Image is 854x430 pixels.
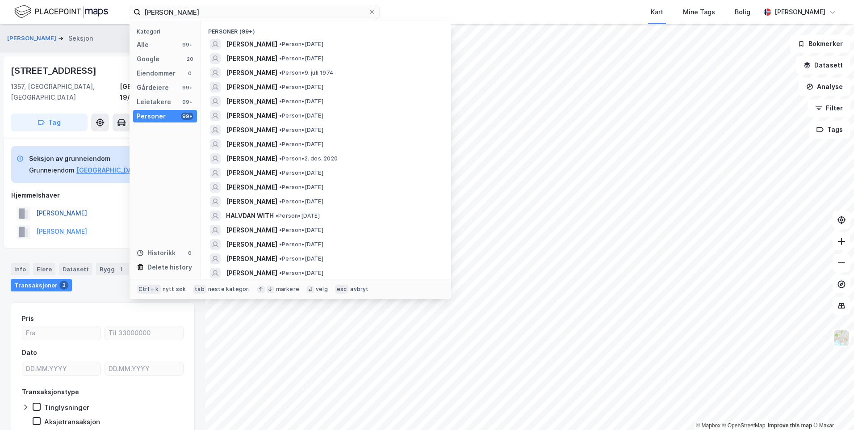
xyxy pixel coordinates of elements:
div: 99+ [181,41,193,48]
div: Datasett [59,263,92,275]
a: Mapbox [696,422,720,429]
span: Person • [DATE] [276,212,320,219]
span: • [279,155,282,162]
span: • [279,198,282,205]
div: 1 [117,265,126,274]
div: 1357, [GEOGRAPHIC_DATA], [GEOGRAPHIC_DATA] [11,81,120,103]
div: esc [335,285,349,294]
div: Eiendommer [137,68,176,79]
div: 0 [186,249,193,257]
span: Person • 2. des. 2020 [279,155,338,162]
input: Søk på adresse, matrikkel, gårdeiere, leietakere eller personer [141,5,368,19]
span: [PERSON_NAME] [226,110,277,121]
span: HALVDAN WITH [226,211,274,221]
div: 20 [186,55,193,63]
div: 3 [59,281,68,290]
img: logo.f888ab2527a4732fd821a326f86c7f29.svg [14,4,108,20]
div: tab [193,285,206,294]
div: Delete history [147,262,192,273]
span: [PERSON_NAME] [226,168,277,178]
div: neste kategori [208,286,250,293]
span: Person • [DATE] [279,227,323,234]
button: Filter [808,99,850,117]
div: markere [276,286,299,293]
span: • [279,69,282,76]
span: [PERSON_NAME] [226,139,277,150]
div: Personer [137,111,166,122]
span: • [279,84,282,90]
div: [STREET_ADDRESS] [11,63,98,78]
div: Seksjon av grunneiendom [29,153,167,164]
span: • [279,98,282,105]
div: Ctrl + k [137,285,161,294]
span: • [279,112,282,119]
span: [PERSON_NAME] [226,39,277,50]
div: [GEOGRAPHIC_DATA], 19/231/0/4 [120,81,195,103]
div: Aksjetransaksjon [44,417,100,426]
div: Bolig [735,7,750,17]
div: Mine Tags [683,7,715,17]
div: Historikk [137,248,176,258]
span: [PERSON_NAME] [226,239,277,250]
div: Tinglysninger [44,403,89,412]
span: Person • [DATE] [279,98,323,105]
div: Bygg [96,263,129,275]
span: [PERSON_NAME] [226,196,277,207]
div: Kategori [137,28,197,35]
button: [GEOGRAPHIC_DATA], 19/231 [76,165,167,176]
span: • [279,255,282,262]
span: Person • [DATE] [279,198,323,205]
span: Person • [DATE] [279,84,323,91]
span: Person • [DATE] [279,141,323,148]
div: 99+ [181,98,193,105]
span: Person • [DATE] [279,41,323,48]
span: [PERSON_NAME] [226,96,277,107]
button: Bokmerker [790,35,850,53]
div: Transaksjonstype [22,387,79,397]
span: Person • [DATE] [279,270,323,277]
span: • [279,227,282,233]
span: • [279,184,282,190]
div: Transaksjoner [11,279,72,291]
span: • [279,55,282,62]
div: 99+ [181,84,193,91]
button: [PERSON_NAME] [7,34,58,43]
div: Kart [651,7,663,17]
img: Z [833,329,850,346]
span: • [279,41,282,47]
div: [PERSON_NAME] [774,7,825,17]
div: Alle [137,39,149,50]
span: Person • 9. juli 1974 [279,69,334,76]
span: [PERSON_NAME] [226,182,277,193]
div: Google [137,54,159,64]
input: Til 33000000 [105,326,183,340]
span: • [279,241,282,248]
iframe: Chat Widget [809,387,854,430]
div: Pris [22,313,34,324]
button: Tags [809,121,850,139]
div: Dato [22,347,37,358]
button: Analyse [799,78,850,96]
span: Person • [DATE] [279,55,323,62]
span: • [276,212,278,219]
span: [PERSON_NAME] [226,67,277,78]
div: Seksjon [68,33,93,44]
a: OpenStreetMap [722,422,766,429]
div: velg [316,286,328,293]
span: [PERSON_NAME] [226,268,277,278]
span: • [279,169,282,176]
div: Hjemmelshaver [11,190,194,201]
button: Tag [11,114,88,131]
button: Datasett [796,56,850,74]
div: Kontrollprogram for chat [809,387,854,430]
span: • [279,141,282,148]
span: • [279,270,282,276]
span: [PERSON_NAME] [226,53,277,64]
div: 99+ [181,113,193,120]
div: avbryt [350,286,368,293]
a: Improve this map [768,422,812,429]
span: Person • [DATE] [279,169,323,177]
span: [PERSON_NAME] [226,253,277,264]
span: Person • [DATE] [279,241,323,248]
input: DD.MM.YYYY [105,362,183,375]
